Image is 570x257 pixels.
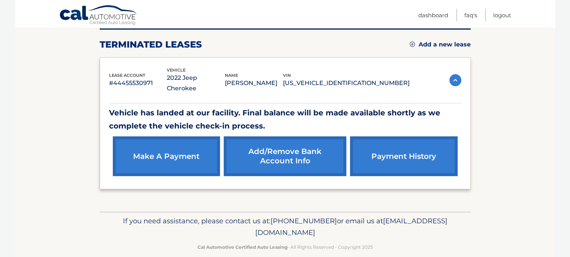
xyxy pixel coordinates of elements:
[167,67,186,73] span: vehicle
[59,5,138,27] a: Cal Automotive
[493,9,511,21] a: Logout
[105,215,466,239] p: If you need assistance, please contact us at: or email us at
[197,244,287,250] strong: Cal Automotive Certified Auto Leasing
[105,243,466,251] p: - All Rights Reserved - Copyright 2025
[283,78,410,88] p: [US_VEHICLE_IDENTIFICATION_NUMBER]
[271,217,337,225] span: [PHONE_NUMBER]
[225,73,238,78] span: name
[109,78,167,88] p: #44455530971
[350,136,457,176] a: payment history
[418,9,448,21] a: Dashboard
[410,41,471,48] a: Add a new lease
[100,39,202,50] h2: terminated leases
[410,42,415,47] img: add.svg
[449,74,461,86] img: accordion-active.svg
[167,73,225,94] p: 2022 Jeep Cherokee
[225,78,283,88] p: [PERSON_NAME]
[109,73,145,78] span: lease account
[283,73,291,78] span: vin
[109,106,461,133] p: Vehicle has landed at our facility. Final balance will be made available shortly as we complete t...
[224,136,346,176] a: Add/Remove bank account info
[464,9,477,21] a: FAQ's
[113,136,220,176] a: make a payment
